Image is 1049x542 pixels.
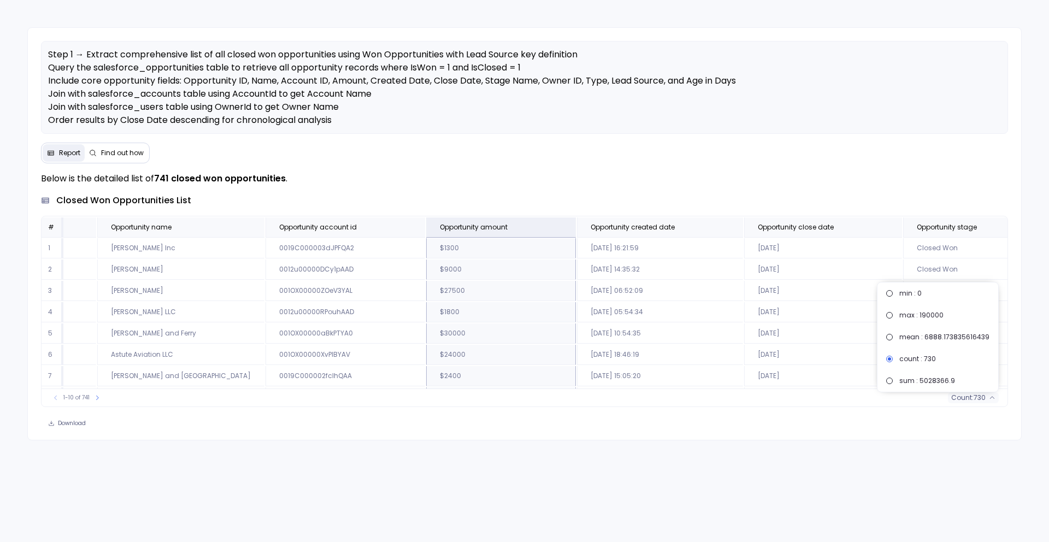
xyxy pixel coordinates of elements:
span: Opportunity stage [917,223,977,232]
td: [DATE] [744,302,902,322]
td: 0012u00000RPouhAAD [266,302,425,322]
td: 8 [42,387,63,408]
button: Report [43,144,85,162]
td: [DATE] 05:54:34 [577,302,743,322]
span: sum : 5028366.9 [899,376,955,385]
td: 001OX00000ZOeV3YAL [266,281,425,301]
span: Opportunity account id [279,223,357,232]
span: Find out how [101,149,144,157]
td: [DATE] 06:52:09 [577,281,743,301]
p: Below is the detailed list of . [41,172,1009,185]
td: [DATE] [744,345,902,365]
td: $27500 [426,281,576,301]
td: 1 [42,238,63,258]
td: [PERSON_NAME] [97,387,264,408]
td: 6 [42,345,63,365]
span: 1-10 of 741 [63,393,90,402]
span: count : [951,393,974,402]
td: [PERSON_NAME] LLC [97,302,264,322]
td: 7 [42,366,63,386]
td: 2 [42,260,63,280]
span: Download [58,420,86,427]
span: Opportunity close date [758,223,834,232]
td: $30000 [426,323,576,344]
span: closed won opportunities list [56,194,191,207]
td: 0012u00000DCy1pAAD [266,260,425,280]
span: 730 [974,393,986,402]
button: Find out how [85,144,148,162]
strong: 741 closed won opportunities [154,172,286,185]
span: Report [59,149,80,157]
td: [DATE] 16:21:59 [577,238,743,258]
td: [DATE] 14:35:32 [577,260,743,280]
span: max : 190000 [899,311,944,320]
td: [DATE] 15:05:20 [577,366,743,386]
td: Closed Won [903,260,1045,280]
td: $2400 [426,366,576,386]
td: [DATE] [744,387,902,408]
td: 4 [42,302,63,322]
td: 001OX00000a4PRWYA2 [266,387,425,408]
td: $1800 [426,302,576,322]
button: Download [41,416,93,431]
td: [DATE] 10:54:35 [577,323,743,344]
span: min : 0 [899,289,922,298]
td: 001OX00000XvPlBYAV [266,345,425,365]
td: [PERSON_NAME] [97,260,264,280]
td: [PERSON_NAME] and [GEOGRAPHIC_DATA] [97,366,264,386]
td: [PERSON_NAME] and Ferry [97,323,264,344]
td: 3 [42,281,63,301]
button: count:730 [948,392,999,403]
span: mean : 6888.173835616439 [899,333,989,341]
td: Astute Aviation LLC [97,345,264,365]
td: [DATE] 07:57:47 [577,387,743,408]
td: [DATE] [744,323,902,344]
td: 001OX00000aBkPTYA0 [266,323,425,344]
td: 0019C000002fclhQAA [266,366,425,386]
td: 0019C000003dJPFQA2 [266,238,425,258]
td: [DATE] [744,260,902,280]
span: Step 1 → Extract comprehensive list of all closed won opportunities using Won Opportunities with ... [48,48,736,139]
td: 5 [42,323,63,344]
td: Closed Won [903,281,1045,301]
td: $1300 [426,238,576,258]
span: Opportunity amount [440,223,508,232]
span: # [48,222,54,232]
td: [PERSON_NAME] Inc [97,238,264,258]
span: count : 730 [899,355,936,363]
td: [DATE] [744,238,902,258]
td: $6000 [426,387,576,408]
span: Opportunity name [111,223,172,232]
td: [DATE] [744,281,902,301]
td: Closed Won [903,238,1045,258]
td: [DATE] 18:46:19 [577,345,743,365]
td: [PERSON_NAME] [97,281,264,301]
td: [DATE] [744,366,902,386]
span: Opportunity created date [591,223,675,232]
td: $24000 [426,345,576,365]
td: $9000 [426,260,576,280]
